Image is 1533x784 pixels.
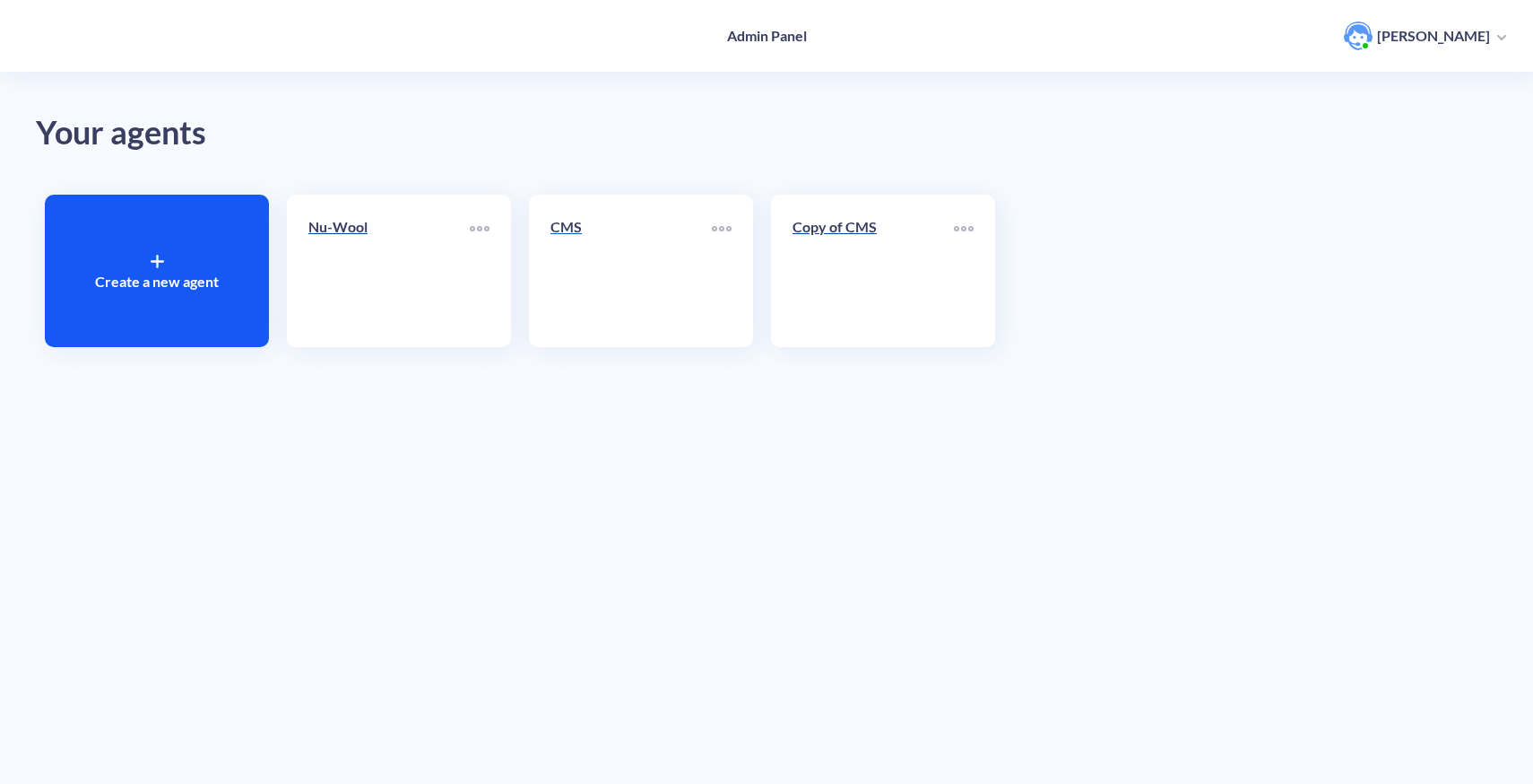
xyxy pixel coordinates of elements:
a: Nu-Wool [308,216,470,326]
div: Your agents [36,108,1497,159]
p: [PERSON_NAME] [1377,26,1490,46]
p: Nu-Wool [308,216,470,238]
a: CMS [550,216,712,326]
h4: Admin Panel [727,27,807,44]
img: user photo [1344,22,1373,50]
button: user photo[PERSON_NAME] [1335,20,1515,52]
p: CMS [550,216,712,238]
p: Copy of CMS [792,216,954,238]
p: Create a new agent [95,271,219,292]
a: Copy of CMS [792,216,954,326]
